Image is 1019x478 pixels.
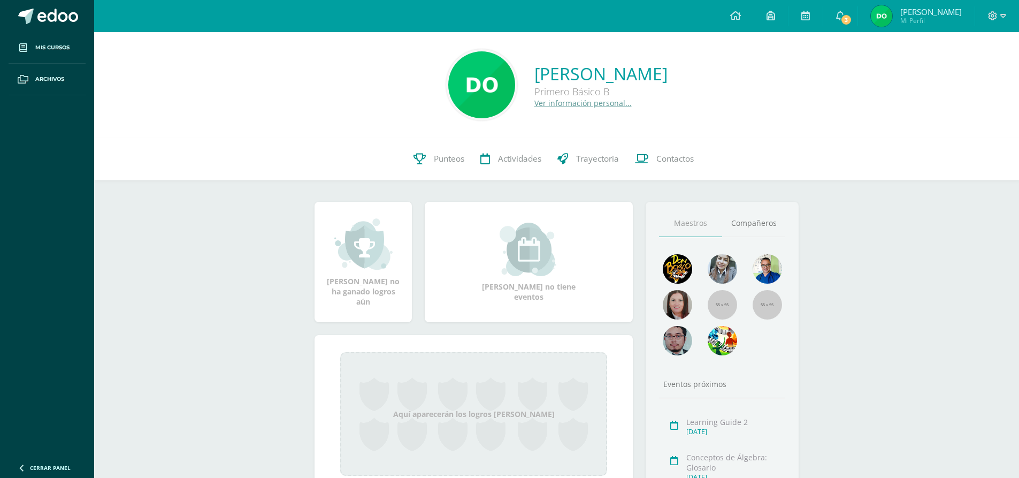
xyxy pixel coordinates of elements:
span: Trayectoria [576,153,619,164]
a: Compañeros [722,210,785,237]
span: Mi Perfil [900,16,962,25]
div: [DATE] [686,427,782,436]
img: 29fc2a48271e3f3676cb2cb292ff2552.png [663,254,692,284]
div: [PERSON_NAME] no tiene eventos [476,223,583,302]
img: 67c3d6f6ad1c930a517675cdc903f95f.png [663,290,692,320]
img: a43eca2235894a1cc1b3d6ce2f11d98a.png [708,326,737,355]
span: Punteos [434,153,464,164]
a: Trayectoria [549,138,627,180]
a: Archivos [9,64,86,95]
img: 762125e6c4cba9da49c9eb00e9e2f213.png [448,51,515,118]
img: event_small.png [500,223,558,276]
div: [PERSON_NAME] no ha ganado logros aún [325,217,401,307]
span: 3 [840,14,852,26]
div: Eventos próximos [659,379,785,389]
a: Maestros [659,210,722,237]
span: Actividades [498,153,541,164]
span: Archivos [35,75,64,84]
img: achievement_small.png [334,217,393,271]
a: Actividades [472,138,549,180]
a: Punteos [405,138,472,180]
a: Contactos [627,138,702,180]
div: Aquí aparecerán los logros [PERSON_NAME] [340,352,607,476]
a: [PERSON_NAME] [534,62,668,85]
a: Mis cursos [9,32,86,64]
span: Cerrar panel [30,464,71,472]
img: 5e20db720a5b619b5c2d760c4d5dd9b7.png [871,5,892,27]
img: d0e54f245e8330cebada5b5b95708334.png [663,326,692,355]
img: 55x55 [708,290,737,320]
span: Contactos [656,153,694,164]
div: Primero Básico B [534,85,668,98]
a: Ver información personal... [534,98,632,108]
img: 10741f48bcca31577cbcd80b61dad2f3.png [753,254,782,284]
span: [PERSON_NAME] [900,6,962,17]
span: Mis cursos [35,43,70,52]
img: 55x55 [753,290,782,320]
div: Learning Guide 2 [686,417,782,427]
div: Conceptos de Álgebra: Glosario [686,452,782,473]
img: 45bd7986b8947ad7e5894cbc9b781108.png [708,254,737,284]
